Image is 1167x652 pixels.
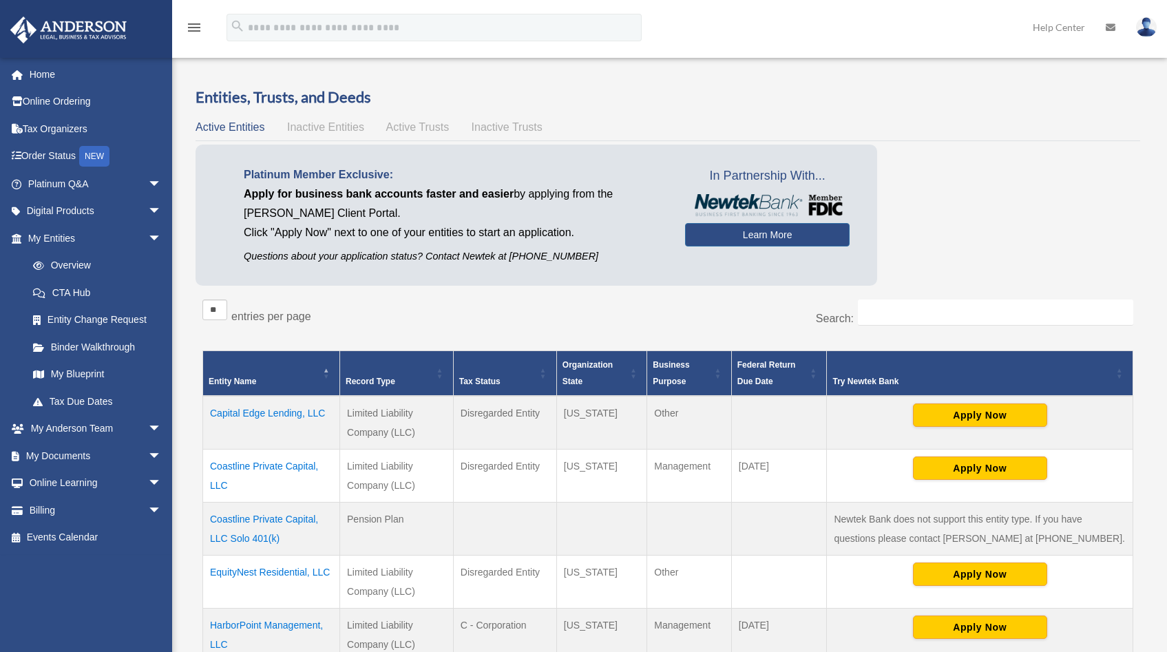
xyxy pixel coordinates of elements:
[346,377,395,386] span: Record Type
[685,165,850,187] span: In Partnership With...
[10,524,182,551] a: Events Calendar
[731,449,827,502] td: [DATE]
[1136,17,1157,37] img: User Pic
[10,470,182,497] a: Online Learningarrow_drop_down
[19,333,176,361] a: Binder Walkthrough
[244,188,514,200] span: Apply for business bank accounts faster and easier
[556,396,646,450] td: [US_STATE]
[19,252,169,280] a: Overview
[731,350,827,396] th: Federal Return Due Date: Activate to sort
[244,185,664,223] p: by applying from the [PERSON_NAME] Client Portal.
[453,449,556,502] td: Disregarded Entity
[148,442,176,470] span: arrow_drop_down
[685,223,850,246] a: Learn More
[203,449,340,502] td: Coastline Private Capital, LLC
[148,224,176,253] span: arrow_drop_down
[827,502,1133,555] td: Newtek Bank does not support this entity type. If you have questions please contact [PERSON_NAME]...
[287,121,364,133] span: Inactive Entities
[556,449,646,502] td: [US_STATE]
[148,198,176,226] span: arrow_drop_down
[340,396,454,450] td: Limited Liability Company (LLC)
[19,279,176,306] a: CTA Hub
[244,248,664,265] p: Questions about your application status? Contact Newtek at [PHONE_NUMBER]
[196,87,1140,108] h3: Entities, Trusts, and Deeds
[472,121,543,133] span: Inactive Trusts
[913,456,1047,480] button: Apply Now
[459,377,501,386] span: Tax Status
[230,19,245,34] i: search
[148,170,176,198] span: arrow_drop_down
[196,121,264,133] span: Active Entities
[647,555,731,608] td: Other
[10,61,182,88] a: Home
[737,360,796,386] span: Federal Return Due Date
[692,194,843,216] img: NewtekBankLogoSM.png
[827,350,1133,396] th: Try Newtek Bank : Activate to sort
[340,350,454,396] th: Record Type: Activate to sort
[10,496,182,524] a: Billingarrow_drop_down
[10,115,182,143] a: Tax Organizers
[647,449,731,502] td: Management
[563,360,613,386] span: Organization State
[453,350,556,396] th: Tax Status: Activate to sort
[19,388,176,415] a: Tax Due Dates
[10,198,182,225] a: Digital Productsarrow_drop_down
[386,121,450,133] span: Active Trusts
[209,377,256,386] span: Entity Name
[647,350,731,396] th: Business Purpose: Activate to sort
[340,555,454,608] td: Limited Liability Company (LLC)
[244,165,664,185] p: Platinum Member Exclusive:
[10,170,182,198] a: Platinum Q&Aarrow_drop_down
[832,373,1112,390] div: Try Newtek Bank
[556,555,646,608] td: [US_STATE]
[79,146,109,167] div: NEW
[203,555,340,608] td: EquityNest Residential, LLC
[10,415,182,443] a: My Anderson Teamarrow_drop_down
[653,360,689,386] span: Business Purpose
[340,502,454,555] td: Pension Plan
[231,311,311,322] label: entries per page
[10,88,182,116] a: Online Ordering
[10,143,182,171] a: Order StatusNEW
[244,223,664,242] p: Click "Apply Now" next to one of your entities to start an application.
[186,24,202,36] a: menu
[186,19,202,36] i: menu
[816,313,854,324] label: Search:
[148,415,176,443] span: arrow_drop_down
[10,442,182,470] a: My Documentsarrow_drop_down
[148,496,176,525] span: arrow_drop_down
[6,17,131,43] img: Anderson Advisors Platinum Portal
[203,350,340,396] th: Entity Name: Activate to invert sorting
[913,616,1047,639] button: Apply Now
[647,396,731,450] td: Other
[203,396,340,450] td: Capital Edge Lending, LLC
[203,502,340,555] td: Coastline Private Capital, LLC Solo 401(k)
[148,470,176,498] span: arrow_drop_down
[19,361,176,388] a: My Blueprint
[556,350,646,396] th: Organization State: Activate to sort
[453,555,556,608] td: Disregarded Entity
[453,396,556,450] td: Disregarded Entity
[913,562,1047,586] button: Apply Now
[10,224,176,252] a: My Entitiesarrow_drop_down
[913,403,1047,427] button: Apply Now
[340,449,454,502] td: Limited Liability Company (LLC)
[19,306,176,334] a: Entity Change Request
